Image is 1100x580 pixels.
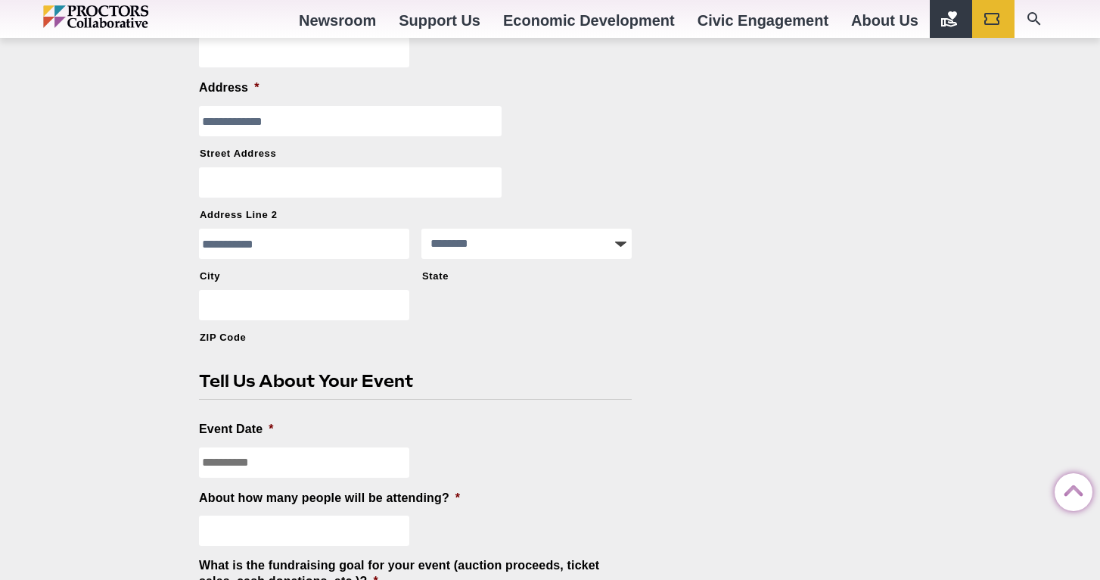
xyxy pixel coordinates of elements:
[200,208,632,222] label: Address Line 2
[200,147,632,161] label: Street Address
[199,422,274,438] label: Event Date
[199,370,620,393] h2: Tell Us About Your Event
[199,80,259,96] label: Address
[422,270,632,283] label: State
[200,270,409,283] label: City
[1055,474,1085,504] a: Back to Top
[43,5,213,28] img: Proctors logo
[199,491,460,507] label: About how many people will be attending?
[200,331,409,345] label: ZIP Code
